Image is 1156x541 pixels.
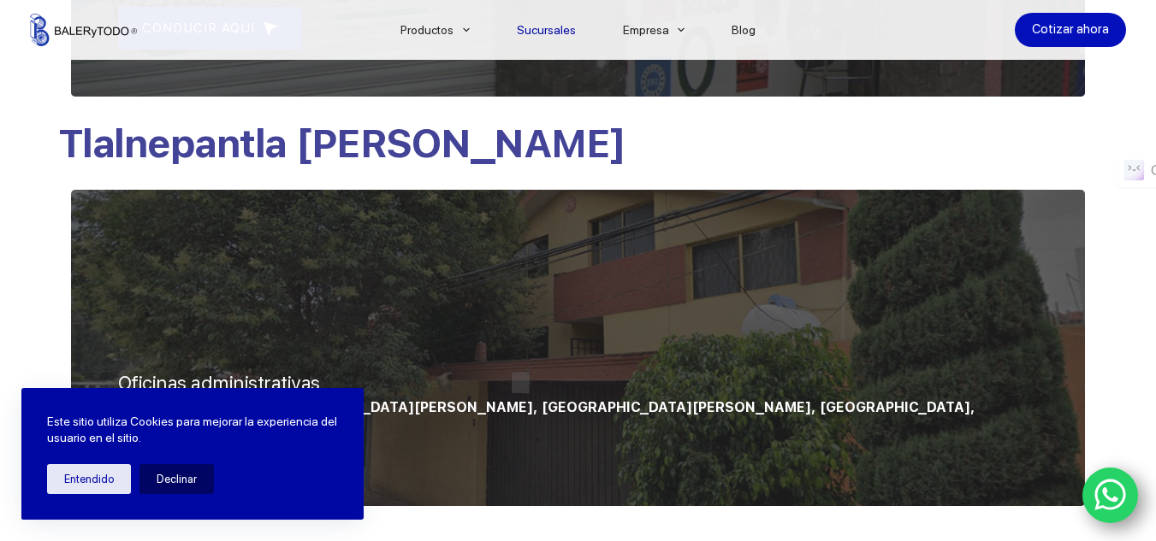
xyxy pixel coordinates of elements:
span: [STREET_ADDRESS] [GEOGRAPHIC_DATA][PERSON_NAME], [GEOGRAPHIC_DATA][PERSON_NAME], [GEOGRAPHIC_DATA... [118,399,979,436]
a: Cotizar ahora [1015,13,1126,47]
span: Oficinas administrativas [118,372,320,394]
p: Este sitio utiliza Cookies para mejorar la experiencia del usuario en el sitio. [47,414,338,447]
span: Tlalnepantla [PERSON_NAME] [58,120,625,167]
button: Entendido [47,464,131,494]
button: Declinar [139,464,214,494]
a: WhatsApp [1082,467,1139,524]
img: Balerytodo [30,14,137,46]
